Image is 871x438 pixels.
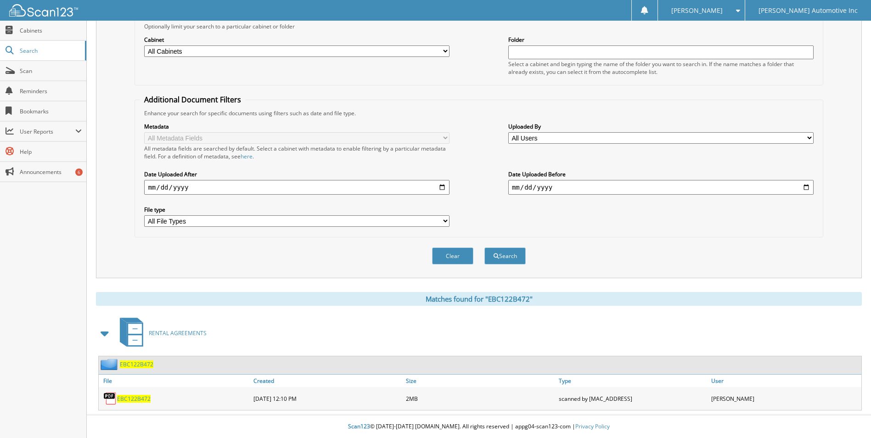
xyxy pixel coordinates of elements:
label: Metadata [144,123,450,130]
div: [DATE] 12:10 PM [251,389,404,408]
span: Bookmarks [20,107,82,115]
div: © [DATE]-[DATE] [DOMAIN_NAME]. All rights reserved | appg04-scan123-com | [87,416,871,438]
a: User [709,375,861,387]
label: Date Uploaded After [144,170,450,178]
a: Type [556,375,709,387]
a: RENTAL AGREEMENTS [114,315,207,351]
span: Announcements [20,168,82,176]
img: scan123-logo-white.svg [9,4,78,17]
span: [PERSON_NAME] [671,8,723,13]
input: start [144,180,450,195]
div: 6 [75,168,83,176]
button: Clear [432,247,473,264]
a: here [241,152,253,160]
a: Size [404,375,556,387]
label: Folder [508,36,814,44]
div: 2MB [404,389,556,408]
span: Scan123 [348,422,370,430]
span: Cabinets [20,27,82,34]
div: Select a cabinet and begin typing the name of the folder you want to search in. If the name match... [508,60,814,76]
a: Created [251,375,404,387]
img: PDF.png [103,392,117,405]
button: Search [484,247,526,264]
img: folder2.png [101,359,120,370]
span: User Reports [20,128,75,135]
div: [PERSON_NAME] [709,389,861,408]
div: scanned by [MAC_ADDRESS] [556,389,709,408]
label: File type [144,206,450,213]
span: Help [20,148,82,156]
span: Reminders [20,87,82,95]
span: RENTAL AGREEMENTS [149,329,207,337]
span: Scan [20,67,82,75]
div: Optionally limit your search to a particular cabinet or folder [140,22,818,30]
div: All metadata fields are searched by default. Select a cabinet with metadata to enable filtering b... [144,145,450,160]
a: EBC122B472 [120,360,153,368]
span: Search [20,47,80,55]
div: Matches found for "EBC122B472" [96,292,862,306]
legend: Additional Document Filters [140,95,246,105]
a: File [99,375,251,387]
iframe: Chat Widget [825,394,871,438]
a: Privacy Policy [575,422,610,430]
div: Enhance your search for specific documents using filters such as date and file type. [140,109,818,117]
span: [PERSON_NAME] Automotive Inc [759,8,858,13]
label: Date Uploaded Before [508,170,814,178]
a: EBC122B472 [117,395,151,403]
label: Uploaded By [508,123,814,130]
input: end [508,180,814,195]
label: Cabinet [144,36,450,44]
